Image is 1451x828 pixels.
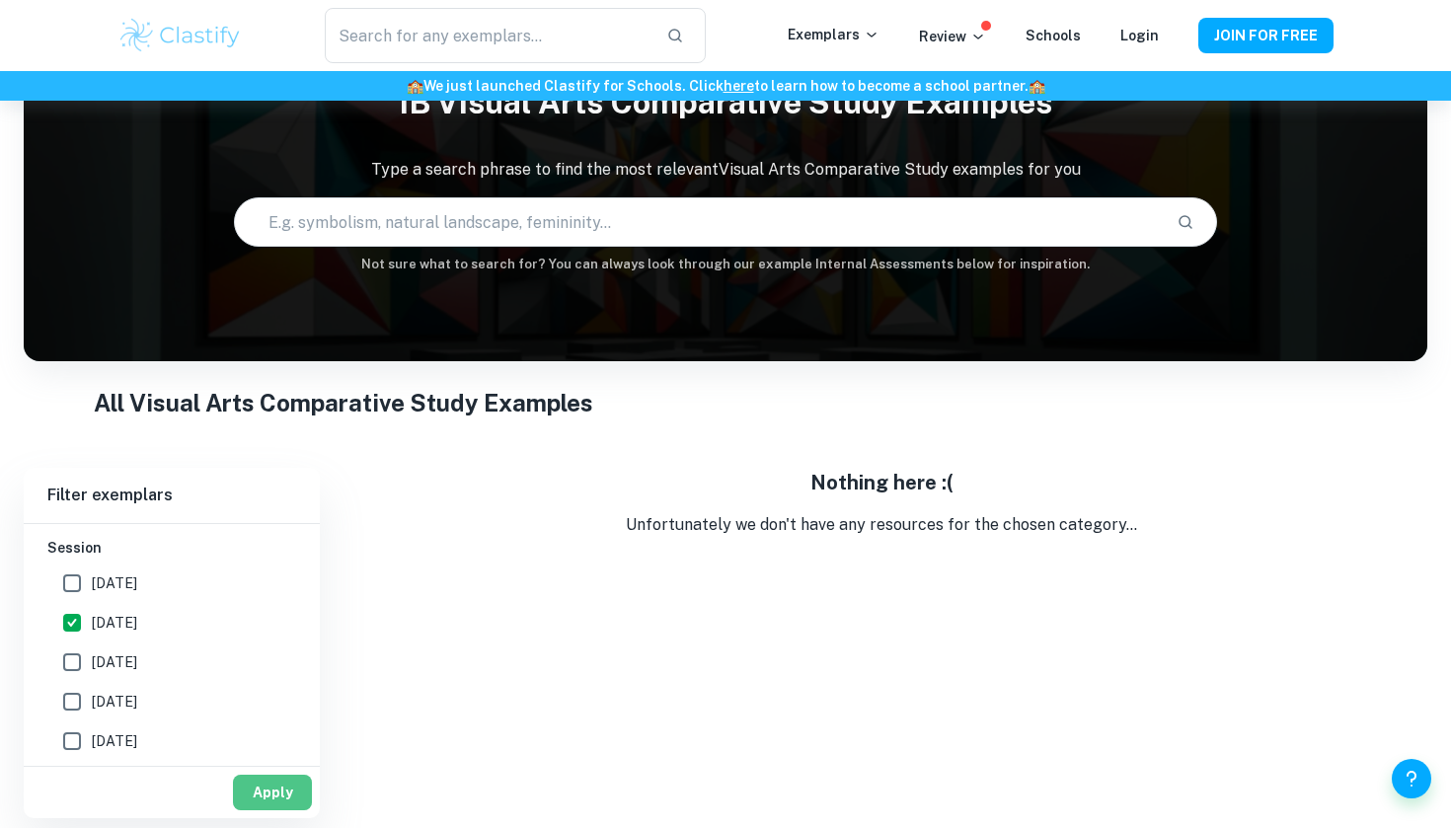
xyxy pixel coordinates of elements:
span: [DATE] [92,572,137,594]
span: [DATE] [92,730,137,752]
p: Unfortunately we don't have any resources for the chosen category... [336,513,1427,537]
button: Apply [233,775,312,810]
h6: We just launched Clastify for Schools. Click to learn how to become a school partner. [4,75,1447,97]
h1: IB Visual Arts Comparative Study examples [24,71,1427,134]
a: Login [1120,28,1159,43]
img: Clastify logo [117,16,243,55]
span: [DATE] [92,651,137,673]
a: here [724,78,754,94]
p: Type a search phrase to find the most relevant Visual Arts Comparative Study examples for you [24,158,1427,182]
h1: All Visual Arts Comparative Study Examples [94,385,1357,420]
span: 🏫 [1029,78,1045,94]
input: E.g. symbolism, natural landscape, femininity... [235,194,1160,250]
h6: Not sure what to search for? You can always look through our example Internal Assessments below f... [24,255,1427,274]
input: Search for any exemplars... [325,8,650,63]
h6: Filter exemplars [24,468,320,523]
button: Search [1169,205,1202,239]
p: Exemplars [788,24,879,45]
h5: Nothing here :( [336,468,1427,497]
button: Help and Feedback [1392,759,1431,798]
h6: Session [47,537,296,559]
a: Schools [1026,28,1081,43]
span: [DATE] [92,612,137,634]
span: [DATE] [92,691,137,713]
button: JOIN FOR FREE [1198,18,1334,53]
p: Review [919,26,986,47]
span: 🏫 [407,78,423,94]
